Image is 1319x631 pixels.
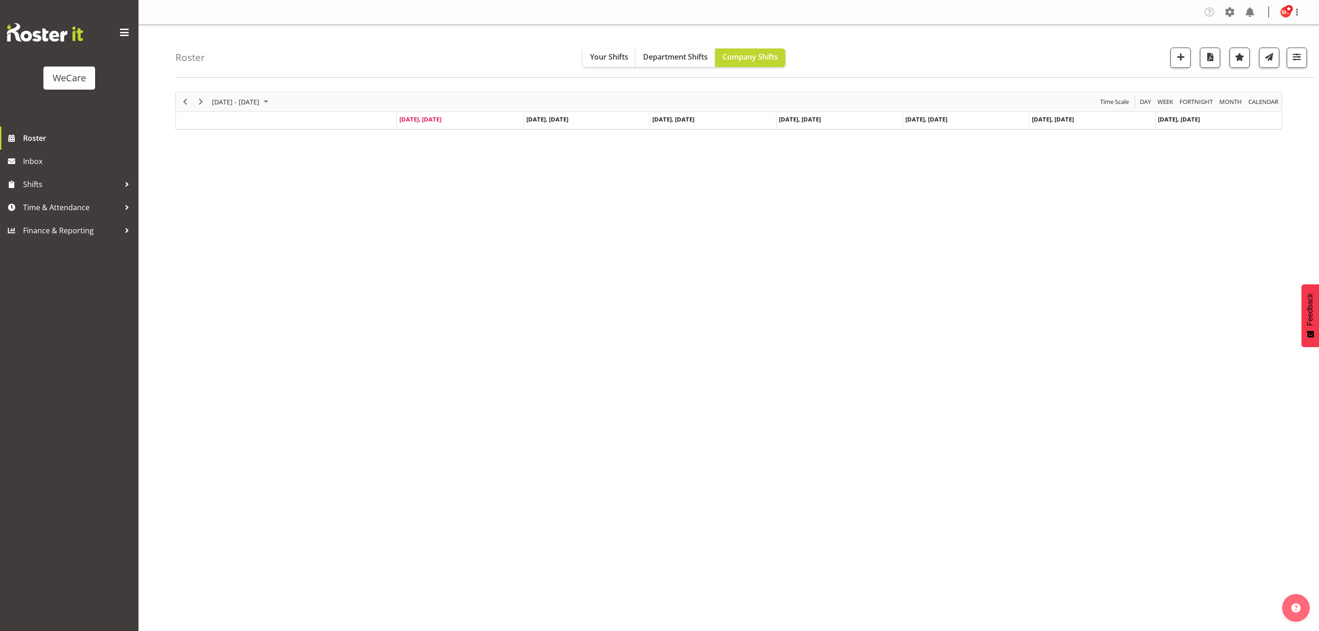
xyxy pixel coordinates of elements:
button: Feedback - Show survey [1301,284,1319,347]
div: WeCare [53,71,86,85]
button: Your Shifts [583,49,636,67]
button: Highlight an important date within the roster. [1229,48,1250,68]
span: Your Shifts [590,52,628,62]
button: Filter Shifts [1287,48,1307,68]
button: Download a PDF of the roster according to the set date range. [1200,48,1220,68]
span: Roster [23,131,134,145]
span: Feedback [1306,293,1314,326]
img: michelle-thomas11470.jpg [1280,6,1291,18]
button: Department Shifts [636,49,715,67]
button: Company Shifts [715,49,785,67]
span: Department Shifts [643,52,708,62]
span: Inbox [23,154,134,168]
span: Time & Attendance [23,200,120,214]
span: Shifts [23,177,120,191]
h4: Roster [175,52,205,63]
span: Finance & Reporting [23,224,120,237]
img: Rosterit website logo [7,23,83,42]
span: Company Shifts [723,52,778,62]
img: help-xxl-2.png [1291,603,1301,613]
button: Send a list of all shifts for the selected filtered period to all rostered employees. [1259,48,1279,68]
button: Add a new shift [1170,48,1191,68]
